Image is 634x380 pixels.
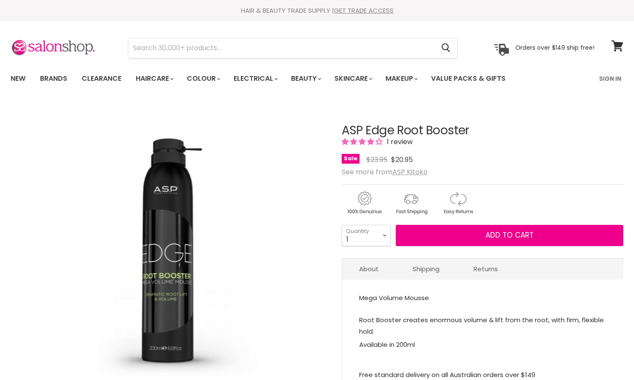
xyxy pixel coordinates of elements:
a: Sign In [594,70,626,88]
p: Orders over $149 ship free! [515,44,594,51]
span: Add to cart [485,230,534,240]
button: Add to cart [396,225,623,246]
img: shipping.gif [388,190,434,216]
a: ASP Kitoko [392,167,428,177]
ul: Main menu [4,66,553,91]
input: Search [129,38,434,58]
p: Root Booster creates enormous volume & lift from the root, with firm, flexible hold. [359,314,606,339]
span: $20.95 [391,155,413,164]
a: About [342,258,396,279]
h1: ASP Edge Root Booster [342,124,623,137]
span: Sale [342,154,360,164]
button: Search [434,38,457,58]
a: Clearance [75,70,128,88]
a: Skincare [328,70,377,88]
a: Beauty [285,70,326,88]
span: See more from [342,167,428,177]
p: Available in 200ml [359,339,606,352]
a: Value Packs & Gifts [425,70,512,88]
span: 1 review [384,137,413,147]
img: genuine.gif [342,190,387,216]
a: New [4,70,32,88]
img: returns.gif [435,190,480,216]
div: Mega Volume Mousse [359,292,606,352]
select: Quantity [342,225,391,246]
form: Product [128,38,457,58]
span: 4.00 stars [342,137,384,147]
a: Makeup [379,70,423,88]
a: Colour [180,70,226,88]
a: GET TRADE ACCESS [334,6,394,15]
a: Electrical [227,70,283,88]
a: Brands [34,70,74,88]
a: Haircare [129,70,179,88]
a: Shipping [396,258,457,279]
a: Returns [457,258,515,279]
span: $23.95 [366,155,388,164]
